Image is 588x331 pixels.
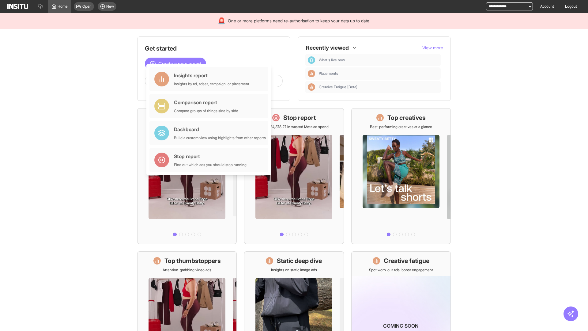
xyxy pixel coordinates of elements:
[319,58,345,63] span: What's live now
[7,4,28,9] img: Logo
[58,4,68,9] span: Home
[319,71,438,76] span: Placements
[158,60,201,67] span: Create a new report
[228,18,370,24] span: One or more platforms need re-authorisation to keep your data up to date.
[82,4,92,9] span: Open
[174,99,238,106] div: Comparison report
[387,113,426,122] h1: Top creatives
[145,58,206,70] button: Create a new report
[145,44,283,53] h1: Get started
[174,162,247,167] div: Find out which ads you should stop running
[271,268,317,272] p: Insights on static image ads
[244,108,344,244] a: Stop reportSave £24,378.27 in wasted Meta ad spend
[174,72,249,79] div: Insights report
[163,268,211,272] p: Attention-grabbing video ads
[308,56,315,64] div: Dashboard
[319,71,338,76] span: Placements
[106,4,114,9] span: New
[164,257,221,265] h1: Top thumbstoppers
[137,108,237,244] a: What's live nowSee all active ads instantly
[283,113,316,122] h1: Stop report
[319,85,438,89] span: Creative Fatigue [Beta]
[277,257,322,265] h1: Static deep dive
[319,85,357,89] span: Creative Fatigue [Beta]
[174,126,266,133] div: Dashboard
[174,82,249,86] div: Insights by ad, adset, campaign, or placement
[422,45,443,51] button: View more
[218,17,225,25] div: 🚨
[308,70,315,77] div: Insights
[370,124,432,129] p: Best-performing creatives at a glance
[174,153,247,160] div: Stop report
[308,83,315,91] div: Insights
[351,108,451,244] a: Top creativesBest-performing creatives at a glance
[422,45,443,50] span: View more
[174,108,238,113] div: Compare groups of things side by side
[259,124,329,129] p: Save £24,378.27 in wasted Meta ad spend
[174,135,266,140] div: Build a custom view using highlights from other reports
[319,58,438,63] span: What's live now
